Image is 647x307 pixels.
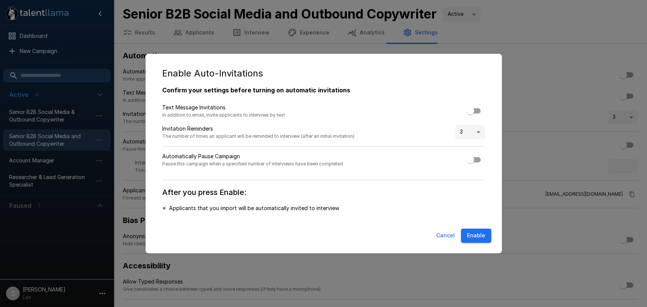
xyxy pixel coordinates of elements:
h6: After you press Enable: [162,186,485,198]
p: Applicants that you import will be automatically invited to interview [169,204,339,212]
b: Confirm your settings before turning on automatic invitations [162,86,350,94]
p: Automatically Pause Campaign [162,153,343,160]
button: Cancel [433,229,458,243]
p: Invitation Reminders [162,125,354,132]
button: Enable [461,229,491,243]
span: Pause this campaign when a specified number of interviews have been completed [162,160,343,168]
p: Text Message Invitations [162,104,285,111]
h2: Enable Auto-Invitations [153,61,494,86]
span: In addition to email, invite applicants to interview by text [162,111,285,119]
div: 3 [455,125,485,139]
span: The number of times an applicant will be reminded to interview (after an initial invitation) [162,132,354,140]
